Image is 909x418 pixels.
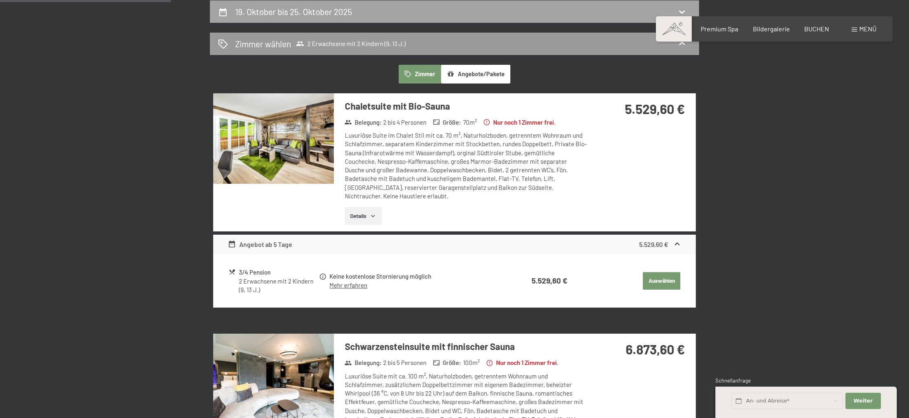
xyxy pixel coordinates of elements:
strong: 5.529,60 € [639,240,668,248]
h2: Zimmer wählen [235,38,291,50]
div: Angebot ab 5 Tage [228,240,293,249]
a: BUCHEN [804,25,829,33]
button: Angebote/Pakete [441,65,510,84]
span: 2 Erwachsene mit 2 Kindern (9, 13 J.) [296,40,406,48]
strong: Nur noch 1 Zimmer frei. [486,359,558,367]
span: Weiter [854,397,873,405]
strong: Größe : [433,359,461,367]
span: 70 m² [463,118,477,127]
a: Premium Spa [701,25,738,33]
strong: 6.873,60 € [626,341,685,357]
strong: 5.529,60 € [532,276,567,285]
div: Luxuriöse Suite im Chalet Stil mit ca. 70 m², Naturholzboden, getrenntem Wohnraum und Schlafzimme... [345,131,587,200]
span: 2 bis 5 Personen [383,359,426,367]
span: Menü [859,25,876,33]
img: mss_renderimg.php [213,93,334,184]
div: Angebot ab 5 Tage5.529,60 € [213,235,696,254]
a: Bildergalerie [753,25,790,33]
a: Mehr erfahren [329,282,367,289]
button: Zimmer [399,65,441,84]
strong: Größe : [433,118,461,127]
h3: Schwarzensteinsuite mit finnischer Sauna [345,340,587,353]
strong: 5.529,60 € [625,101,685,117]
strong: Belegung : [344,118,382,127]
div: Keine kostenlose Stornierung möglich [329,272,499,281]
h2: 19. Oktober bis 25. Oktober 2025 [235,7,352,17]
h3: Chaletsuite mit Bio-Sauna [345,100,587,112]
button: Auswählen [643,272,680,290]
div: 3/4 Pension [239,268,318,277]
strong: Nur noch 1 Zimmer frei. [483,118,556,127]
div: 2 Erwachsene mit 2 Kindern (9, 13 J.) [239,277,318,295]
span: 100 m² [463,359,480,367]
button: Weiter [845,393,880,409]
span: 2 bis 4 Personen [383,118,426,127]
strong: Belegung : [344,359,382,367]
span: Schnellanfrage [715,377,751,384]
button: Details [345,207,382,225]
